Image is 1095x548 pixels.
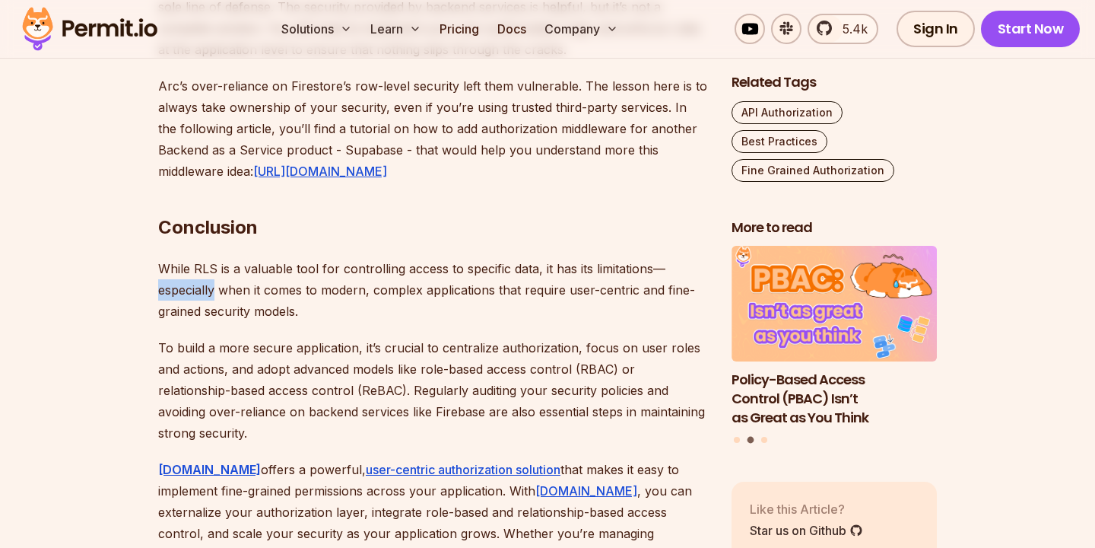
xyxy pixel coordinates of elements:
[366,462,560,477] a: user-centric authorization solution
[491,14,532,44] a: Docs
[750,500,863,518] p: Like this Article?
[732,371,937,427] h3: Policy-Based Access Control (PBAC) Isn’t as Great as You Think
[732,130,827,153] a: Best Practices
[808,14,878,44] a: 5.4k
[158,216,258,238] strong: Conclusion
[732,73,937,92] h2: Related Tags
[732,218,937,237] h2: More to read
[732,247,937,428] li: 2 of 3
[535,483,637,499] a: [DOMAIN_NAME]
[747,437,754,444] button: Go to slide 2
[253,164,387,179] a: [URL][DOMAIN_NAME]
[897,11,975,47] a: Sign In
[732,247,937,362] img: Policy-Based Access Control (PBAC) Isn’t as Great as You Think
[981,11,1081,47] a: Start Now
[732,247,937,446] div: Posts
[15,3,164,55] img: Permit logo
[761,437,767,443] button: Go to slide 3
[833,20,868,38] span: 5.4k
[732,159,894,182] a: Fine Grained Authorization
[158,75,707,182] p: Arc’s over-reliance on Firestore’s row-level security left them vulnerable. The lesson here is to...
[732,101,843,124] a: API Authorization
[158,462,261,477] a: [DOMAIN_NAME]
[750,521,863,540] a: Star us on Github
[734,437,740,443] button: Go to slide 1
[158,258,707,322] p: While RLS is a valuable tool for controlling access to specific data, it has its limitations—espe...
[538,14,624,44] button: Company
[158,337,707,444] p: To build a more secure application, it’s crucial to centralize authorization, focus on user roles...
[275,14,358,44] button: Solutions
[433,14,485,44] a: Pricing
[364,14,427,44] button: Learn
